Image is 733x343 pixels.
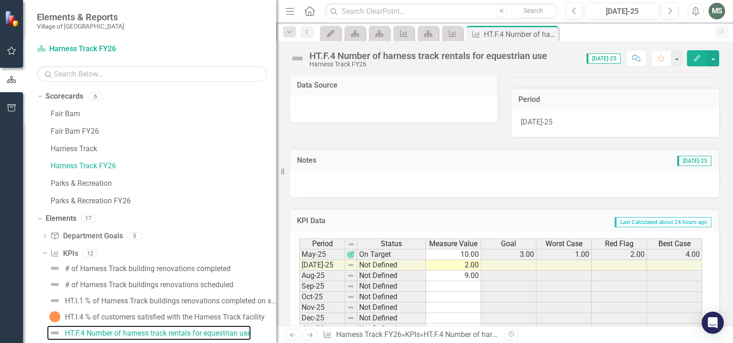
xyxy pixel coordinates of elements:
a: HT.I.1 % of Harness Track buildings renovations completed on schedule [47,293,276,308]
img: 8DAGhfEEPCf229AAAAAElFTkSuQmCC [347,293,355,301]
small: Village of [GEOGRAPHIC_DATA] [37,23,124,30]
a: Fair Barn FY26 [51,126,276,137]
td: Not Defined [357,260,426,271]
td: Not Defined [357,281,426,292]
div: # of Harness Track building renovations completed [65,265,231,273]
td: [DATE]-25 [299,260,345,271]
span: Last Calculated about 24 hours ago [615,217,711,227]
input: Search Below... [37,66,267,82]
img: 8DAGhfEEPCf229AAAAAElFTkSuQmCC [347,261,355,269]
img: Not Defined [49,327,60,338]
div: HT.F.4 Number of harness track rentals for equestrian use [309,51,547,61]
td: 2.00 [592,249,647,260]
div: Harness Track FY26 [309,61,547,68]
td: Aug-25 [299,271,345,281]
div: 17 [81,215,96,223]
td: Not Defined [357,313,426,324]
div: 6 [88,93,103,101]
td: 4.00 [647,249,702,260]
div: [DATE]-25 [512,110,719,137]
img: 8DAGhfEEPCf229AAAAAElFTkSuQmCC [347,325,355,332]
img: A3ZSpzDUQmL+AAAAAElFTkSuQmCC [347,251,355,258]
div: [DATE]-25 [589,6,656,17]
td: 9.00 [426,271,481,281]
img: 8DAGhfEEPCf229AAAAAElFTkSuQmCC [347,283,355,290]
td: Not Defined [357,292,426,302]
a: Scorecards [46,91,83,102]
td: 10.00 [426,249,481,260]
span: [DATE]-25 [587,53,621,64]
a: # of Harness Track building renovations completed [47,261,231,276]
td: Not Defined [357,324,426,334]
div: 12 [83,249,98,257]
a: Harness Track [51,144,276,154]
div: HT.F.4 Number of harness track rentals for equestrian use [65,329,251,337]
a: Harness Track FY26 [51,161,276,171]
span: Period [312,240,333,248]
a: # of Harness Track buildings renovations scheduled [47,277,233,292]
div: HT.I.1 % of Harness Track buildings renovations completed on schedule [65,297,276,305]
div: HT.F.4 Number of harness track rentals for equestrian use [484,29,556,40]
div: 5 [128,232,142,240]
td: Not Defined [357,271,426,281]
div: HT.F.4 Number of harness track rentals for equestrian use [424,330,610,339]
span: Measure Value [429,240,477,248]
h3: KPI Data [297,217,391,225]
h3: Notes [297,156,445,165]
span: [DATE]-25 [677,156,711,166]
td: 2.00 [426,260,481,271]
a: HT.I.4 % of customers satisfied with the Harness Track facility [47,309,265,324]
td: Oct-25 [299,292,345,302]
td: May-25 [299,249,345,260]
a: Harness Track FY26 [336,330,401,339]
img: 8DAGhfEEPCf229AAAAAElFTkSuQmCC [348,241,355,248]
h3: Data Source [297,81,491,89]
span: Goal [501,240,516,248]
span: Worst Case [546,240,582,248]
a: Parks & Recreation [51,178,276,189]
td: Dec-25 [299,313,345,324]
img: Not Defined [49,279,60,290]
button: MS [709,3,725,19]
img: Not Defined [49,295,60,306]
div: HT.I.4 % of customers satisfied with the Harness Track facility [65,313,265,321]
div: # of Harness Track buildings renovations scheduled [65,281,233,289]
img: No Information [49,311,60,322]
td: Nov-25 [299,302,345,313]
span: Elements & Reports [37,12,124,23]
img: Not Defined [49,263,60,274]
img: ClearPoint Strategy [4,10,21,27]
a: Department Goals [50,231,122,242]
div: Open Intercom Messenger [702,312,724,334]
span: Search [524,7,543,14]
h3: Period [518,95,712,104]
input: Search ClearPoint... [325,3,559,19]
td: 3.00 [481,249,536,260]
a: Harness Track FY26 [37,44,152,54]
a: Fair Barn [51,109,276,119]
td: On Target [357,249,426,260]
span: Red Flag [605,240,634,248]
td: 1.00 [536,249,592,260]
a: Parks & Recreation FY26 [51,196,276,207]
img: 8DAGhfEEPCf229AAAAAElFTkSuQmCC [347,314,355,322]
button: Search [511,5,557,18]
a: HT.F.4 Number of harness track rentals for equestrian use [47,325,251,340]
img: 8DAGhfEEPCf229AAAAAElFTkSuQmCC [347,304,355,311]
span: Best Case [658,240,691,248]
a: KPIs [50,248,78,259]
td: Sep-25 [299,281,345,292]
img: Not Defined [290,51,305,66]
div: » » [323,330,498,340]
a: Elements [46,213,76,224]
td: Not Defined [357,302,426,313]
a: KPIs [405,330,420,339]
td: Jan-26 [299,324,345,334]
button: [DATE]-25 [586,3,659,19]
img: 8DAGhfEEPCf229AAAAAElFTkSuQmCC [347,272,355,279]
span: Status [381,240,402,248]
